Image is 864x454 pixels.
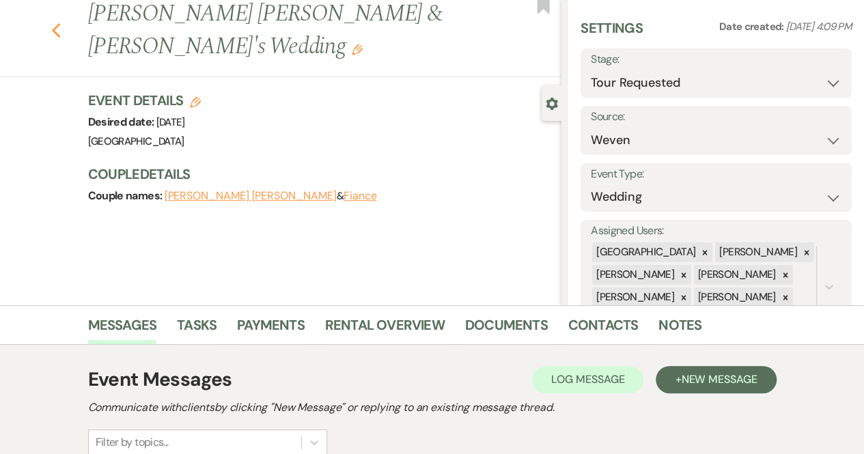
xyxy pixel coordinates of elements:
h2: Communicate with clients by clicking "New Message" or replying to an existing message thread. [88,399,777,416]
span: Log Message [551,372,624,386]
h1: Event Messages [88,365,232,394]
a: Notes [658,314,701,344]
a: Messages [88,314,157,344]
h3: Couple Details [88,165,548,184]
span: Date created: [719,20,786,33]
div: [PERSON_NAME] [592,265,676,285]
span: & [165,189,377,203]
span: New Message [681,372,757,386]
button: Edit [352,43,363,55]
div: [PERSON_NAME] [694,265,778,285]
a: Rental Overview [325,314,445,344]
label: Stage: [591,50,841,70]
button: +New Message [656,366,776,393]
a: Documents [465,314,548,344]
button: [PERSON_NAME] [PERSON_NAME] [165,190,337,201]
label: Source: [591,107,841,127]
span: [DATE] [156,115,185,129]
button: Close lead details [546,96,558,109]
h3: Event Details [88,91,201,110]
div: [GEOGRAPHIC_DATA] [592,242,697,262]
span: [DATE] 4:09 PM [786,20,852,33]
button: Log Message [532,366,643,393]
span: [GEOGRAPHIC_DATA] [88,134,184,148]
div: Filter by topics... [96,434,169,451]
div: [PERSON_NAME] [592,287,676,307]
a: Tasks [177,314,217,344]
a: Contacts [568,314,639,344]
button: Fiance [344,190,377,201]
h3: Settings [581,18,643,48]
label: Assigned Users: [591,221,841,241]
span: Couple names: [88,188,165,203]
span: Desired date: [88,115,156,129]
a: Payments [237,314,305,344]
div: [PERSON_NAME] [715,242,799,262]
div: [PERSON_NAME] [694,287,778,307]
label: Event Type: [591,165,841,184]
